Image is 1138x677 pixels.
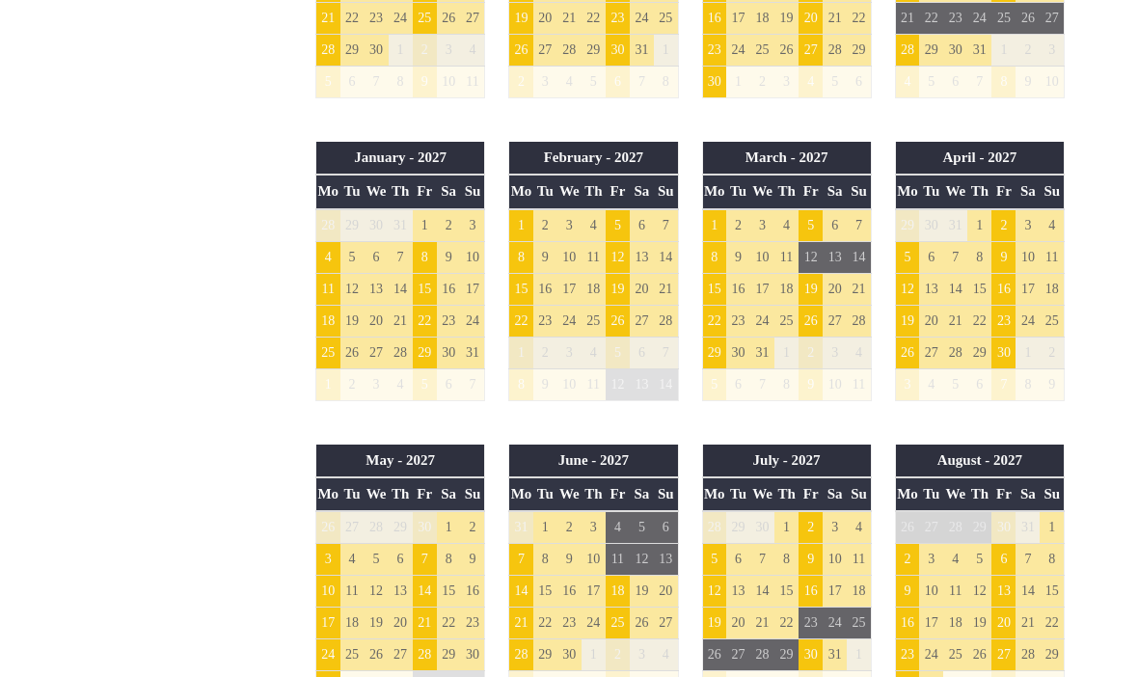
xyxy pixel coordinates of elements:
[606,209,630,242] td: 5
[774,305,799,337] td: 25
[533,241,557,273] td: 9
[726,305,750,337] td: 23
[582,305,606,337] td: 25
[365,241,389,273] td: 6
[316,2,340,34] td: 21
[533,209,557,242] td: 2
[967,305,991,337] td: 22
[630,368,654,400] td: 13
[533,2,557,34] td: 20
[413,305,437,337] td: 22
[630,209,654,242] td: 6
[340,273,365,305] td: 12
[630,273,654,305] td: 20
[389,175,413,208] th: Th
[847,368,871,400] td: 11
[316,66,340,97] td: 5
[461,305,485,337] td: 24
[1040,337,1064,368] td: 2
[654,175,678,208] th: Su
[774,66,799,97] td: 3
[943,368,967,400] td: 5
[461,273,485,305] td: 17
[847,66,871,97] td: 6
[919,175,943,208] th: Tu
[943,273,967,305] td: 14
[389,368,413,400] td: 4
[919,305,943,337] td: 20
[774,337,799,368] td: 1
[847,209,871,242] td: 7
[365,337,389,368] td: 27
[316,337,340,368] td: 25
[823,66,847,97] td: 5
[943,2,967,34] td: 23
[365,66,389,97] td: 7
[606,337,630,368] td: 5
[654,2,678,34] td: 25
[919,2,943,34] td: 22
[509,368,533,400] td: 8
[750,305,774,337] td: 24
[461,2,485,34] td: 27
[340,66,365,97] td: 6
[557,209,582,242] td: 3
[340,337,365,368] td: 26
[943,337,967,368] td: 28
[365,368,389,400] td: 3
[582,2,606,34] td: 22
[557,273,582,305] td: 17
[557,337,582,368] td: 3
[823,273,847,305] td: 20
[654,66,678,97] td: 8
[799,337,823,368] td: 2
[991,2,1016,34] td: 25
[919,337,943,368] td: 27
[702,142,871,175] th: March - 2027
[509,241,533,273] td: 8
[919,34,943,66] td: 29
[991,241,1016,273] td: 9
[991,34,1016,66] td: 1
[726,34,750,66] td: 24
[413,241,437,273] td: 8
[437,66,461,97] td: 10
[557,175,582,208] th: We
[461,337,485,368] td: 31
[1040,175,1064,208] th: Su
[702,34,726,66] td: 23
[943,241,967,273] td: 7
[509,66,533,97] td: 2
[895,34,919,66] td: 28
[726,368,750,400] td: 6
[340,305,365,337] td: 19
[654,34,678,66] td: 1
[316,175,340,208] th: Mo
[461,34,485,66] td: 4
[630,66,654,97] td: 7
[461,175,485,208] th: Su
[991,273,1016,305] td: 16
[895,445,1064,477] th: August - 2027
[726,209,750,242] td: 2
[1040,305,1064,337] td: 25
[799,305,823,337] td: 26
[943,305,967,337] td: 21
[702,337,726,368] td: 29
[1016,305,1040,337] td: 24
[630,2,654,34] td: 24
[991,337,1016,368] td: 30
[606,241,630,273] td: 12
[630,175,654,208] th: Sa
[1040,2,1064,34] td: 27
[606,175,630,208] th: Fr
[799,273,823,305] td: 19
[582,241,606,273] td: 11
[895,337,919,368] td: 26
[823,209,847,242] td: 6
[895,2,919,34] td: 21
[726,241,750,273] td: 9
[702,445,871,477] th: July - 2027
[316,305,340,337] td: 18
[702,66,726,97] td: 30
